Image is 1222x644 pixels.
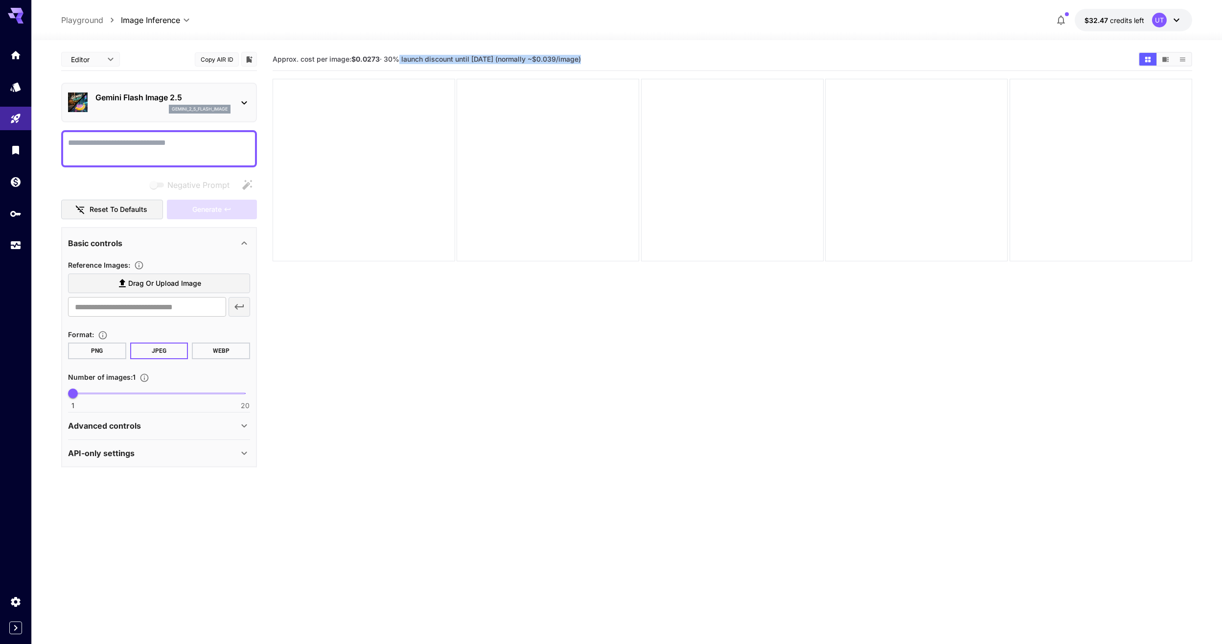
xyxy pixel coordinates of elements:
[71,54,101,65] span: Editor
[136,373,153,383] button: Specify how many images to generate in a single request. Each image generation will be charged se...
[148,179,237,191] span: Negative prompts are not compatible with the selected model.
[68,447,135,459] p: API-only settings
[68,231,250,255] div: Basic controls
[95,92,231,103] p: Gemini Flash Image 2.5
[10,113,22,125] div: Playground
[61,14,103,26] a: Playground
[10,81,22,93] div: Models
[273,55,581,63] span: Approx. cost per image: · 30% launch discount until [DATE] (normally ~$0.039/image)
[10,596,22,608] div: Settings
[10,49,22,61] div: Home
[68,330,94,339] span: Format :
[351,55,380,63] b: $0.0273
[10,207,22,220] div: API Keys
[71,401,74,411] span: 1
[94,330,112,340] button: Choose the file format for the output image.
[1084,15,1144,25] div: $32.47035
[1084,16,1110,24] span: $32.47
[10,176,22,188] div: Wallet
[68,274,250,294] label: Drag or upload image
[68,88,250,117] div: Gemini Flash Image 2.5gemini_2_5_flash_image
[130,260,148,270] button: Upload a reference image to guide the result. This is needed for Image-to-Image or Inpainting. Su...
[68,237,122,249] p: Basic controls
[68,261,130,269] span: Reference Images :
[1174,53,1191,66] button: Show images in list view
[192,343,250,359] button: WEBP
[121,14,180,26] span: Image Inference
[130,343,188,359] button: JPEG
[61,14,121,26] nav: breadcrumb
[68,414,250,437] div: Advanced controls
[1075,9,1192,31] button: $32.47035UT
[1138,52,1192,67] div: Show images in grid viewShow images in video viewShow images in list view
[68,373,136,381] span: Number of images : 1
[1157,53,1174,66] button: Show images in video view
[61,200,163,220] button: Reset to defaults
[245,53,254,65] button: Add to library
[172,106,228,113] p: gemini_2_5_flash_image
[167,179,230,191] span: Negative Prompt
[1110,16,1144,24] span: credits left
[68,441,250,465] div: API-only settings
[241,401,250,411] span: 20
[1152,13,1167,27] div: UT
[9,621,22,634] button: Expand sidebar
[195,52,239,67] button: Copy AIR ID
[10,239,22,252] div: Usage
[68,343,126,359] button: PNG
[1139,53,1156,66] button: Show images in grid view
[128,277,201,290] span: Drag or upload image
[68,420,141,432] p: Advanced controls
[10,144,22,156] div: Library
